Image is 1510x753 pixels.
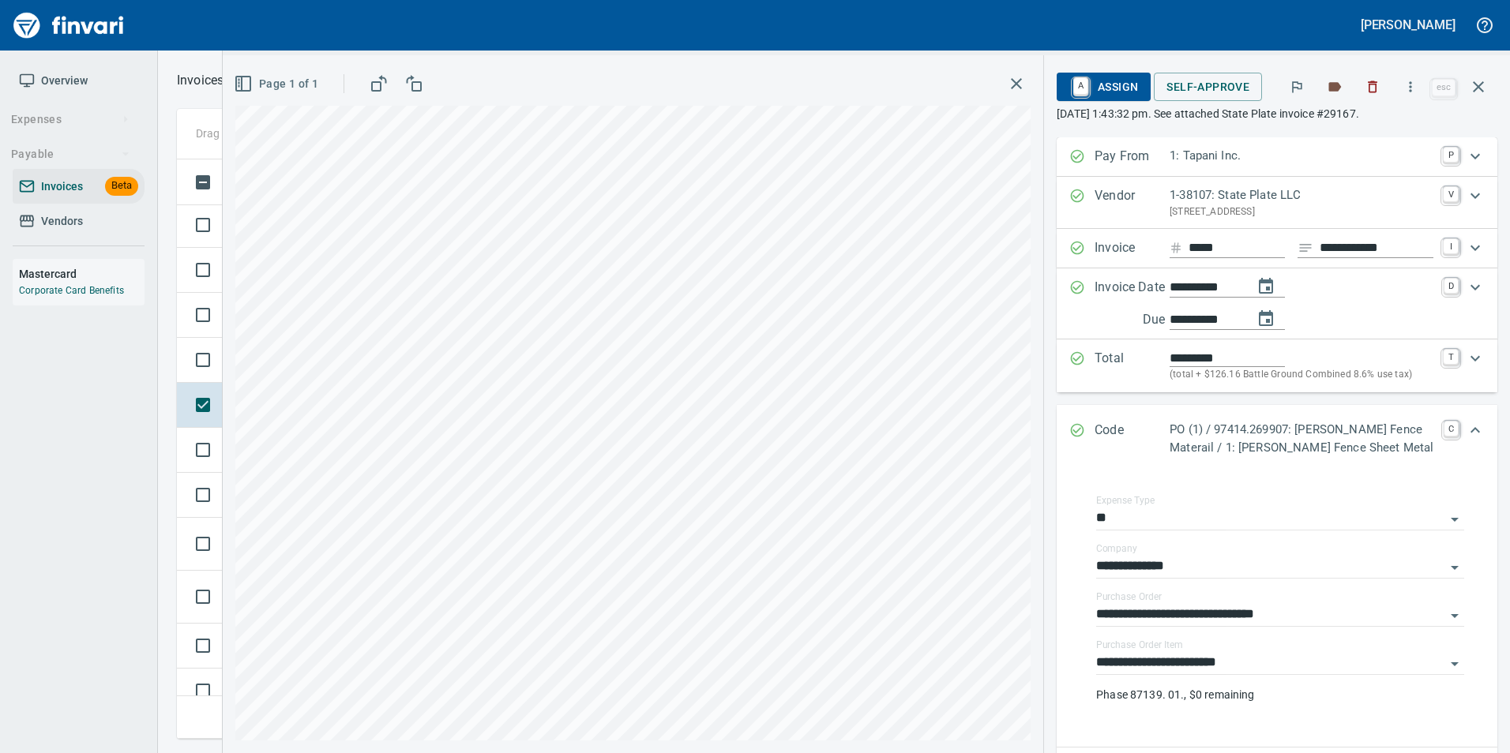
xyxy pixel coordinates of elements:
[1170,147,1433,165] p: 1: Tapani Inc.
[1095,186,1170,219] p: Vendor
[1170,204,1433,220] p: [STREET_ADDRESS]
[1095,238,1170,259] p: Invoice
[1355,69,1390,104] button: Discard
[1443,349,1459,365] a: T
[1057,106,1497,122] p: [DATE] 1:43:32 pm. See attached State Plate invoice #29167.
[1095,278,1170,330] p: Invoice Date
[1166,77,1249,97] span: Self-Approve
[1444,653,1466,675] button: Open
[1444,421,1459,436] a: C
[11,110,130,129] span: Expenses
[237,74,318,94] span: Page 1 of 1
[1057,229,1497,268] div: Expand
[105,177,138,195] span: Beta
[1357,13,1459,37] button: [PERSON_NAME]
[11,144,130,164] span: Payable
[13,204,145,239] a: Vendors
[5,140,137,169] button: Payable
[19,285,124,296] a: Corporate Card Benefits
[1298,240,1313,256] svg: Invoice description
[231,69,325,99] button: Page 1 of 1
[1069,73,1138,100] span: Assign
[41,212,83,231] span: Vendors
[1443,147,1459,163] a: P
[1170,186,1433,204] p: 1-38107: State Plate LLC
[1073,77,1088,95] a: A
[1095,421,1170,456] p: Code
[1317,69,1352,104] button: Labels
[177,71,223,90] nav: breadcrumb
[1170,238,1182,257] svg: Invoice number
[1279,69,1314,104] button: Flag
[1361,17,1456,33] h5: [PERSON_NAME]
[1170,367,1433,383] p: (total + $126.16 Battle Ground Combined 8.6% use tax)
[1057,137,1497,177] div: Expand
[9,6,128,44] img: Finvari
[1444,605,1466,627] button: Open
[1096,593,1162,602] label: Purchase Order
[1444,508,1466,530] button: Open
[1057,268,1497,339] div: Expand
[1096,496,1155,506] label: Expense Type
[1432,79,1456,96] a: esc
[1096,545,1137,554] label: Company
[1057,339,1497,392] div: Expand
[1057,73,1151,101] button: AAssign
[13,169,145,204] a: InvoicesBeta
[41,177,83,197] span: Invoices
[1095,147,1170,167] p: Pay From
[1247,268,1285,305] button: change date
[1428,68,1497,106] span: Close invoice
[13,63,145,99] a: Overview
[1170,421,1434,456] p: PO (1) / 97414.269907: [PERSON_NAME] Fence Materail / 1: [PERSON_NAME] Fence Sheet Metal
[1393,69,1428,104] button: More
[1096,687,1464,702] p: Phase 87139. 01., $0 remaining
[1154,73,1262,102] button: Self-Approve
[1247,300,1285,338] button: change due date
[1096,641,1182,650] label: Purchase Order Item
[1143,310,1218,329] p: Due
[1095,349,1170,383] p: Total
[1443,186,1459,202] a: V
[5,105,137,134] button: Expenses
[1057,405,1497,472] div: Expand
[1443,238,1459,254] a: I
[1057,177,1497,229] div: Expand
[19,265,145,283] h6: Mastercard
[177,71,223,90] p: Invoices
[1444,278,1459,294] a: D
[41,71,88,91] span: Overview
[196,126,427,141] p: Drag a column heading here to group the table
[1444,556,1466,579] button: Open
